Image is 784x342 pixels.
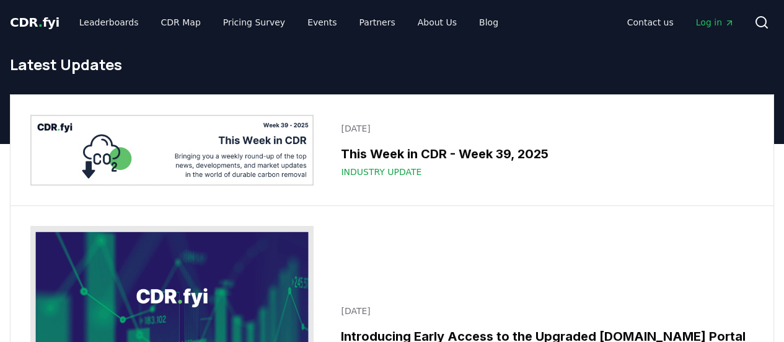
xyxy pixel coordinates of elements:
[69,11,149,34] a: Leaderboards
[686,11,744,34] a: Log in
[350,11,405,34] a: Partners
[297,11,346,34] a: Events
[617,11,744,34] nav: Main
[151,11,211,34] a: CDR Map
[341,145,746,163] h3: This Week in CDR - Week 39, 2025
[10,55,774,74] h1: Latest Updates
[10,15,59,30] span: CDR fyi
[696,16,734,29] span: Log in
[30,115,314,186] img: This Week in CDR - Week 39, 2025 blog post image
[333,115,754,186] a: [DATE]This Week in CDR - Week 39, 2025Industry Update
[617,11,684,34] a: Contact us
[469,11,508,34] a: Blog
[69,11,508,34] nav: Main
[408,11,467,34] a: About Us
[341,166,421,178] span: Industry Update
[38,15,43,30] span: .
[10,14,59,31] a: CDR.fyi
[341,305,746,317] p: [DATE]
[341,122,746,135] p: [DATE]
[213,11,295,34] a: Pricing Survey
